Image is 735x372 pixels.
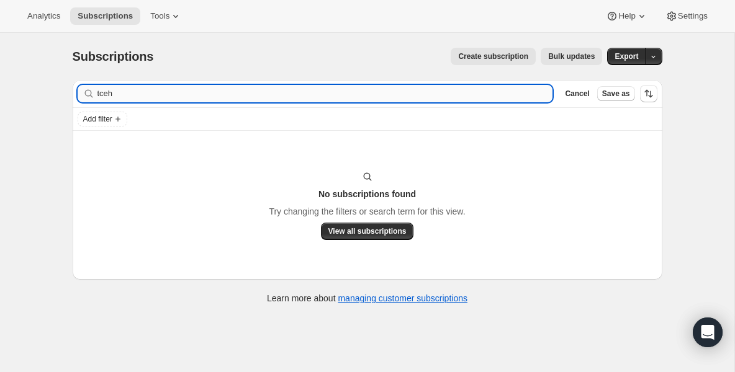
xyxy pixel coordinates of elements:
[607,48,646,65] button: Export
[269,205,465,218] p: Try changing the filters or search term for this view.
[318,188,416,200] h3: No subscriptions found
[267,292,467,304] p: Learn more about
[83,114,112,124] span: Add filter
[338,293,467,303] a: managing customer subscriptions
[70,7,140,25] button: Subscriptions
[560,86,594,101] button: Cancel
[565,89,589,99] span: Cancel
[678,11,708,21] span: Settings
[693,317,723,347] div: Open Intercom Messenger
[321,223,414,240] button: View all subscriptions
[27,11,60,21] span: Analytics
[640,85,657,102] button: Sort the results
[78,11,133,21] span: Subscriptions
[73,50,154,63] span: Subscriptions
[597,86,635,101] button: Save as
[658,7,715,25] button: Settings
[615,51,638,61] span: Export
[150,11,169,21] span: Tools
[78,112,127,126] button: Add filter
[143,7,189,25] button: Tools
[20,7,68,25] button: Analytics
[328,226,407,236] span: View all subscriptions
[541,48,602,65] button: Bulk updates
[97,85,553,102] input: Filter subscribers
[458,51,528,61] span: Create subscription
[602,89,630,99] span: Save as
[618,11,635,21] span: Help
[451,48,536,65] button: Create subscription
[598,7,655,25] button: Help
[548,51,595,61] span: Bulk updates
